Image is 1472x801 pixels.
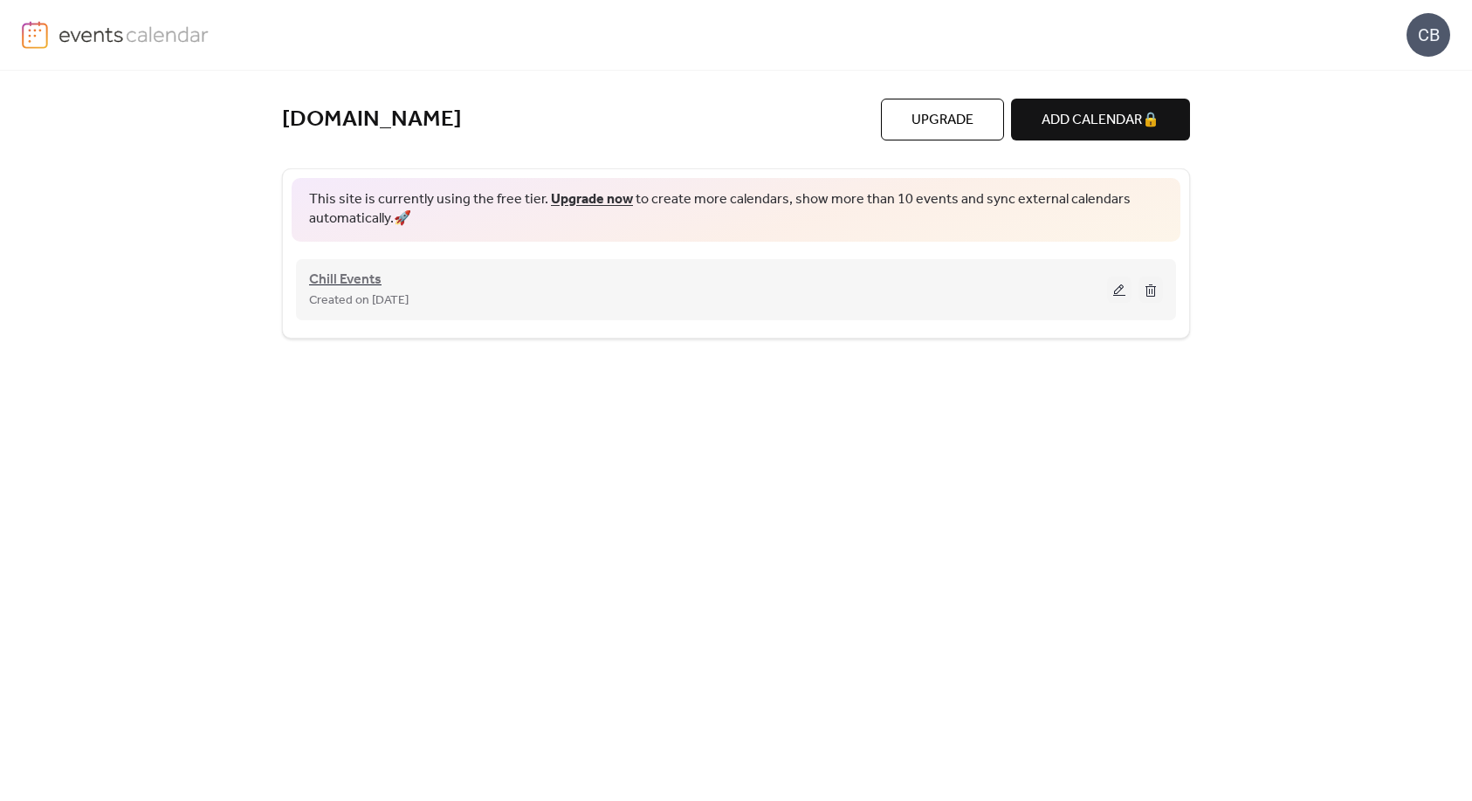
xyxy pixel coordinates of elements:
[881,99,1004,140] button: Upgrade
[911,110,973,131] span: Upgrade
[1407,13,1450,57] div: CB
[551,186,633,213] a: Upgrade now
[309,275,382,285] a: Chill Events
[309,270,382,291] span: Chill Events
[309,291,409,311] span: Created on [DATE]
[58,21,210,47] img: logo-type
[22,21,48,49] img: logo
[282,106,462,134] a: [DOMAIN_NAME]
[309,190,1163,229] span: This site is currently using the free tier. to create more calendars, show more than 10 events an...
